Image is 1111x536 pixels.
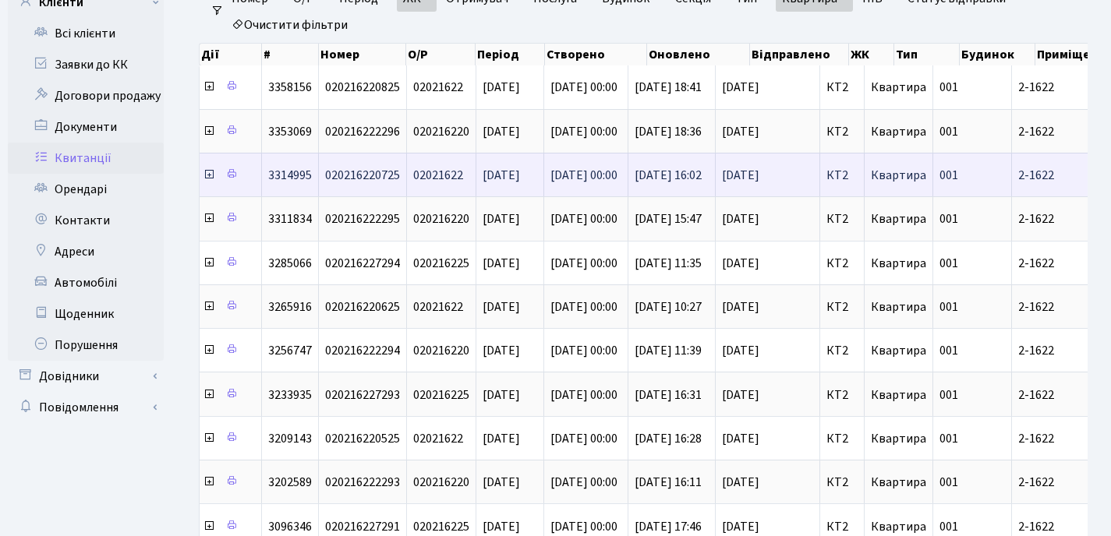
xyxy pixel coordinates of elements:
[406,44,476,65] th: О/Р
[1018,301,1106,313] span: 2-1622
[722,257,813,270] span: [DATE]
[483,123,520,140] span: [DATE]
[871,255,926,272] span: Квартира
[268,298,312,316] span: 3265916
[871,298,926,316] span: Квартира
[200,44,262,65] th: Дії
[871,79,926,96] span: Квартира
[635,255,702,272] span: [DATE] 11:35
[826,389,858,401] span: КТ2
[268,342,312,359] span: 3256747
[939,342,958,359] span: 001
[483,474,520,491] span: [DATE]
[550,255,617,272] span: [DATE] 00:00
[8,143,164,174] a: Квитанції
[722,81,813,93] span: [DATE]
[849,44,894,65] th: ЖК
[826,213,858,225] span: КТ2
[413,518,469,535] span: 020216225
[1018,476,1106,488] span: 2-1622
[871,518,926,535] span: Квартира
[722,520,813,533] span: [DATE]
[722,432,813,445] span: [DATE]
[325,79,400,96] span: 020216220825
[826,257,858,270] span: КТ2
[1018,257,1106,270] span: 2-1622
[635,123,702,140] span: [DATE] 18:36
[550,474,617,491] span: [DATE] 00:00
[325,474,400,491] span: 020216222293
[268,518,312,535] span: 3096346
[268,167,312,184] span: 3314995
[635,474,702,491] span: [DATE] 16:11
[8,111,164,143] a: Документи
[722,301,813,313] span: [DATE]
[550,430,617,447] span: [DATE] 00:00
[8,205,164,236] a: Контакти
[871,210,926,227] span: Квартира
[635,342,702,359] span: [DATE] 11:39
[1018,389,1106,401] span: 2-1622
[635,430,702,447] span: [DATE] 16:28
[826,432,858,445] span: КТ2
[413,79,463,96] span: 02021622
[550,342,617,359] span: [DATE] 00:00
[8,267,164,298] a: Автомобілі
[225,12,354,38] a: Очистити фільтри
[635,167,702,184] span: [DATE] 16:02
[325,518,400,535] span: 020216227291
[826,169,858,182] span: КТ2
[1018,432,1106,445] span: 2-1622
[8,80,164,111] a: Договори продажу
[939,298,958,316] span: 001
[413,474,469,491] span: 020216220
[939,518,958,535] span: 001
[871,342,926,359] span: Квартира
[722,213,813,225] span: [DATE]
[826,125,858,138] span: КТ2
[635,210,702,227] span: [DATE] 15:47
[750,44,850,65] th: Відправлено
[939,474,958,491] span: 001
[8,49,164,80] a: Заявки до КК
[871,123,926,140] span: Квартира
[476,44,545,65] th: Період
[319,44,406,65] th: Номер
[871,430,926,447] span: Квартира
[413,430,463,447] span: 02021622
[871,474,926,491] span: Квартира
[413,298,463,316] span: 02021622
[8,392,164,423] a: Повідомлення
[550,518,617,535] span: [DATE] 00:00
[939,210,958,227] span: 001
[550,79,617,96] span: [DATE] 00:00
[722,125,813,138] span: [DATE]
[939,430,958,447] span: 001
[8,298,164,330] a: Щоденник
[413,255,469,272] span: 020216225
[722,344,813,357] span: [DATE]
[268,255,312,272] span: 3285066
[483,210,520,227] span: [DATE]
[635,298,702,316] span: [DATE] 10:27
[939,386,958,404] span: 001
[325,255,400,272] span: 020216227294
[647,44,750,65] th: Оновлено
[939,167,958,184] span: 001
[1018,520,1106,533] span: 2-1622
[413,123,469,140] span: 020216220
[413,210,469,227] span: 020216220
[483,255,520,272] span: [DATE]
[1018,81,1106,93] span: 2-1622
[635,79,702,96] span: [DATE] 18:41
[550,210,617,227] span: [DATE] 00:00
[413,342,469,359] span: 020216220
[325,386,400,404] span: 020216227293
[1018,169,1106,182] span: 2-1622
[483,342,520,359] span: [DATE]
[1018,344,1106,357] span: 2-1622
[960,44,1035,65] th: Будинок
[550,298,617,316] span: [DATE] 00:00
[826,476,858,488] span: КТ2
[413,386,469,404] span: 020216225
